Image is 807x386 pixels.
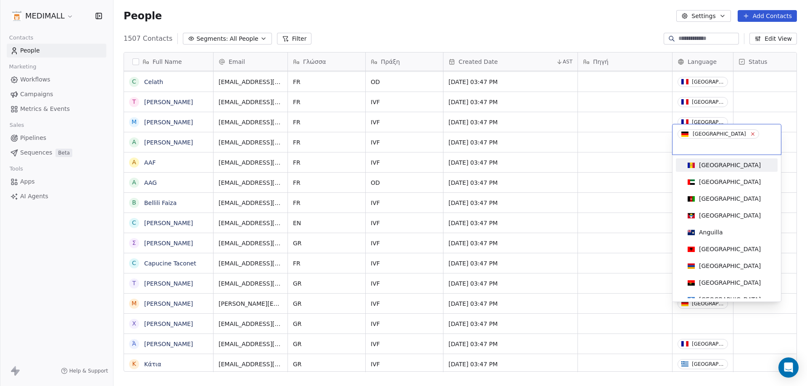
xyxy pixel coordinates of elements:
div: [GEOGRAPHIC_DATA] [699,278,761,287]
div: [GEOGRAPHIC_DATA] [699,194,761,203]
div: [GEOGRAPHIC_DATA] [699,262,761,270]
div: [GEOGRAPHIC_DATA] [699,178,761,186]
div: [GEOGRAPHIC_DATA] [699,161,761,169]
div: [GEOGRAPHIC_DATA] [693,131,746,137]
div: [GEOGRAPHIC_DATA] [699,211,761,220]
div: [GEOGRAPHIC_DATA] [699,245,761,253]
div: Anguilla [699,228,723,236]
div: [GEOGRAPHIC_DATA] [699,295,761,304]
